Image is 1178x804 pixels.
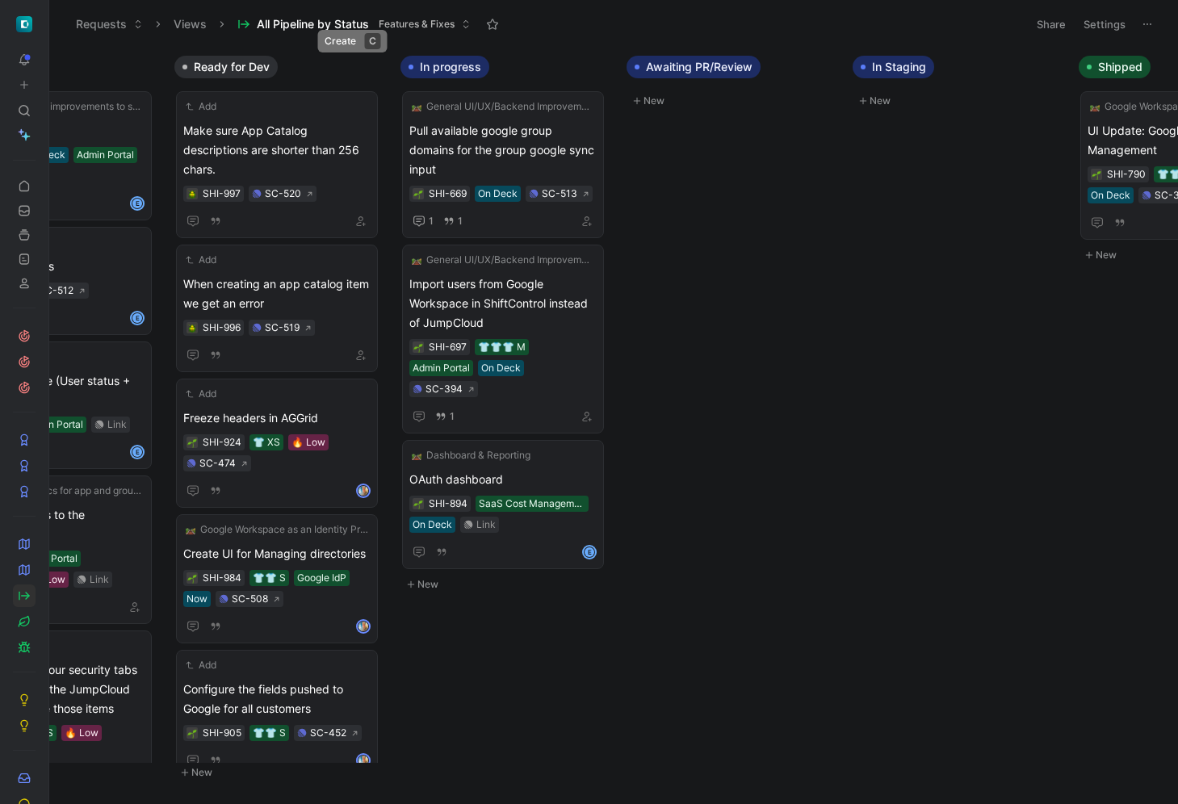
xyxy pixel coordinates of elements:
div: Admin Portal [413,360,470,376]
button: 🌱 [187,437,198,448]
span: Import users from Google Workspace in ShiftControl instead of JumpCloud [409,274,597,333]
div: On Deck [1091,187,1130,203]
div: Admin Portal [77,147,134,163]
button: ShiftControl [13,13,36,36]
div: SHI-905 [203,725,241,741]
button: 🌱 [413,498,424,509]
button: Share [1029,13,1073,36]
img: avatar [358,621,369,632]
div: E [132,312,143,324]
div: SHI-669 [429,186,467,202]
button: 🌱 [413,341,424,353]
a: AddConfigure the fields pushed to Google for all customers👕👕 SSC-452avatar [176,650,378,777]
div: SaaS Cost Management [479,496,585,512]
div: SHI-790 [1107,166,1146,182]
div: Link [90,572,109,588]
button: In Staging [853,56,934,78]
button: Add [183,98,219,115]
button: New [627,91,840,111]
div: SC-394 [426,381,463,397]
div: 🔥 Low [291,434,325,450]
img: 🛤️ [412,450,421,460]
div: On Deck [478,186,518,202]
span: Features & Fixes [379,16,455,32]
div: Now [187,591,208,607]
span: When creating an app catalog item we get an error [183,274,371,313]
button: 1 [440,212,466,230]
div: 👕👕 S [253,570,286,586]
button: Views [166,12,214,36]
div: SHI-984 [203,570,241,586]
span: 1 [458,216,463,226]
div: 🌱 [187,572,198,584]
button: Awaiting PR/Review [627,56,761,78]
div: SC-452 [310,725,346,741]
a: 🛤️Google Workspace as an Identity Provider (IdP) IntegrationCreate UI for Managing directories👕👕 ... [176,514,378,643]
a: 🛤️Dashboard & ReportingOAuth dashboardSaaS Cost ManagementOn DeckLinkE [402,440,604,569]
button: 🛤️Google Workspace as an Identity Provider (IdP) Integration [183,521,371,538]
img: 🌱 [413,190,423,199]
button: Requests [69,12,150,36]
img: 🪲 [187,324,197,333]
button: 🌱 [413,188,424,199]
span: Ready for Dev [194,59,270,75]
span: Shipped [1098,59,1142,75]
div: Ready for DevNew [168,48,394,790]
img: 🌱 [187,729,197,739]
span: General UI/UX/Backend Improvements [426,98,594,115]
span: Freeze headers in AGGrid [183,408,371,428]
span: General UI/UX/Backend Improvements [426,252,594,268]
div: 👕👕 S [253,725,286,741]
span: Configure the fields pushed to Google for all customers [183,680,371,718]
div: Admin Portal [26,417,83,433]
a: AddWhen creating an app catalog item we get an errorSC-519 [176,245,378,372]
div: SC-512 [39,283,73,299]
span: In Staging [872,59,926,75]
button: Settings [1076,13,1133,36]
img: 🌱 [413,500,423,509]
button: Ready for Dev [174,56,278,78]
button: Add [183,252,219,268]
div: SHI-894 [429,496,467,512]
a: AddMake sure App Catalog descriptions are shorter than 256 chars.SC-520 [176,91,378,238]
span: OAuth dashboard [409,470,597,489]
button: New [853,91,1066,111]
img: 🌱 [413,343,423,353]
div: SC-508 [232,591,268,607]
span: 1 [429,216,434,226]
button: New [174,763,388,782]
button: All Pipeline by StatusFeatures & Fixes [230,12,478,36]
img: avatar [358,755,369,766]
div: In StagingNew [846,48,1072,119]
div: 👕👕👕 M [478,339,526,355]
div: Google IdP [297,570,346,586]
img: avatar [358,485,369,496]
div: SC-519 [265,320,300,336]
span: 1 [450,412,455,421]
button: Shipped [1079,56,1151,78]
div: SHI-996 [203,320,241,336]
img: 🌱 [187,438,197,448]
span: Make sure App Catalog descriptions are shorter than 256 chars. [183,121,371,179]
a: AddFreeze headers in AGGrid👕 XS🔥 LowSC-474avatar [176,379,378,508]
a: 🛤️General UI/UX/Backend ImprovementsPull available google group domains for the group google sync... [402,91,604,238]
button: 🪲 [187,322,198,333]
img: 🪲 [187,190,197,199]
span: Pull available google group domains for the group google sync input [409,121,597,179]
div: On Deck [481,360,521,376]
div: SC-474 [199,455,236,471]
div: 🌱 [1091,169,1102,180]
img: 🌱 [187,574,197,584]
div: E [132,198,143,209]
button: In progress [400,56,489,78]
img: ShiftControl [16,16,32,32]
img: 🛤️ [186,525,195,534]
img: 🛤️ [1090,102,1100,111]
div: Link [107,417,127,433]
span: Dashboard & Reporting [426,447,530,463]
div: 👕 XS [253,434,280,450]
